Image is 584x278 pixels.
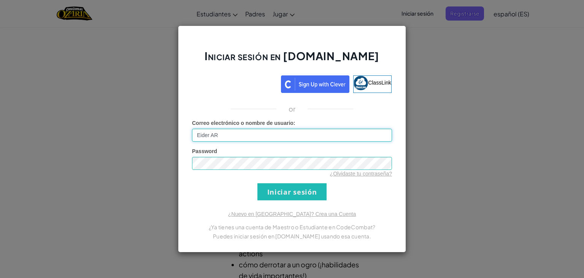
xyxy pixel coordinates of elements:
[192,148,217,154] span: Password
[281,75,349,93] img: clever_sso_button@2x.png
[354,76,368,90] img: classlink-logo-small.png
[368,80,391,86] span: ClassLink
[228,211,356,217] a: ¿Nuevo en [GEOGRAPHIC_DATA]? Crea una Cuenta
[192,119,295,127] label: :
[289,104,296,113] p: or
[257,183,327,200] input: Iniciar sesión
[192,49,392,71] h2: Iniciar sesión en [DOMAIN_NAME]
[330,171,392,177] a: ¿Olvidaste tu contraseña?
[192,120,294,126] span: Correo electrónico o nombre de usuario
[192,222,392,232] p: ¿Ya tienes una cuenta de Maestro o Estudiante en CodeCombat?
[189,75,281,91] iframe: Botón Iniciar sesión con Google
[192,232,392,241] p: Puedes iniciar sesión en [DOMAIN_NAME] usando esa cuenta.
